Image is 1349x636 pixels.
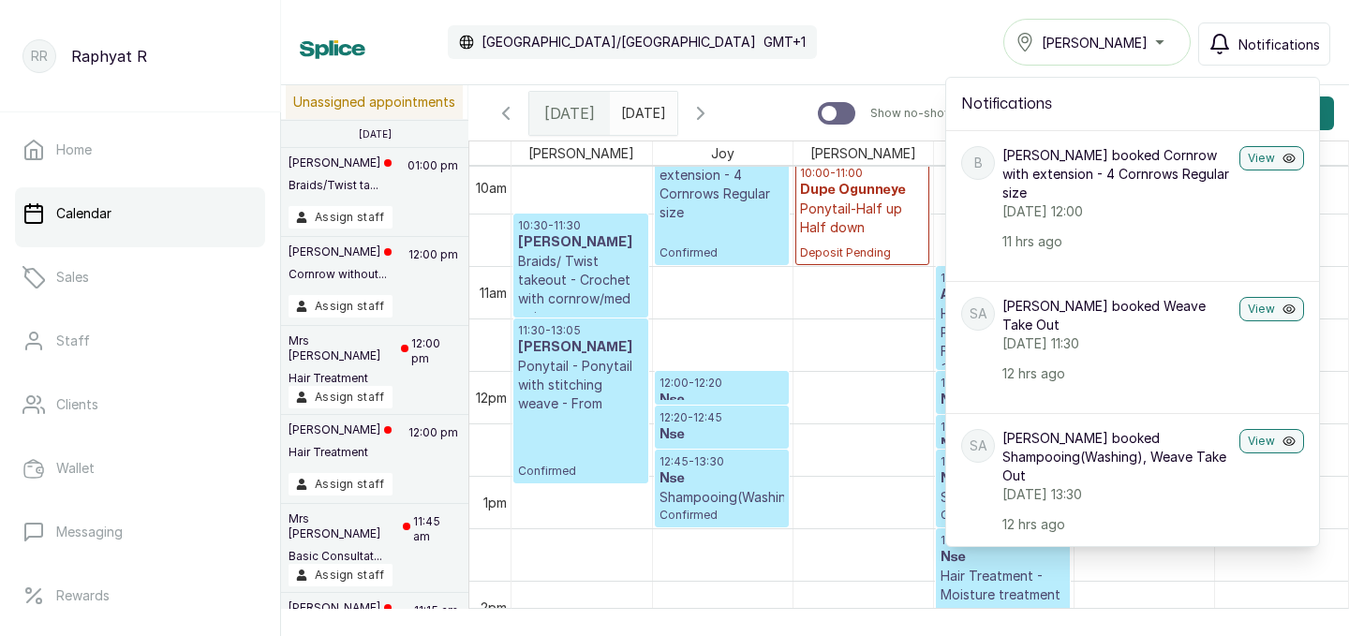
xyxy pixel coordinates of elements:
p: 12:00 pm [406,244,461,295]
p: RR [31,47,48,66]
p: 13:30 - 14:30 [941,533,1065,548]
p: Hair Treatment - Protein treatment - From [941,304,1065,361]
p: [PERSON_NAME] [289,155,392,170]
p: 12:00 - 12:20 [660,376,784,391]
span: Confirmed [941,508,1065,523]
p: SA [970,304,987,323]
p: Braids/Twist ta... [289,178,392,193]
p: Cornrow with extension - 4 Cornrows Regular size [660,147,784,222]
div: 11am [476,283,511,303]
h3: Nse [941,469,1065,488]
button: [PERSON_NAME] [1003,19,1191,66]
p: SA [970,436,987,455]
p: [PERSON_NAME] [289,600,392,615]
h3: Nse [941,391,1065,409]
p: [PERSON_NAME] booked Weave Take Out [1002,297,1232,334]
a: Wallet [15,442,265,495]
button: Assign staff [289,295,393,318]
p: [DATE] 11:30 [1002,334,1232,353]
p: Unassigned appointments [286,85,463,119]
p: Calendar [56,204,111,223]
h2: Notifications [961,93,1304,115]
p: [PERSON_NAME] [289,244,392,259]
p: Cornrow without... [289,267,392,282]
button: View [1239,429,1304,453]
p: [DATE] 13:30 [1002,485,1232,504]
p: [DATE] [359,128,392,140]
p: 12:25 - 12:45 [941,420,1065,435]
p: [PERSON_NAME] [289,422,392,437]
p: Braids/ Twist takeout - Crochet with cornrow/med twist [518,252,644,327]
p: Staff [56,332,90,350]
p: 12 hrs ago [1002,515,1232,534]
span: [PERSON_NAME] [1042,33,1148,52]
button: Assign staff [289,206,393,229]
p: Basic Consultat... [289,549,410,564]
p: Shampooing(Washing) [941,488,1065,507]
p: Home [56,141,92,159]
button: Assign staff [289,564,393,586]
p: Clients [56,395,98,414]
p: Rewards [56,586,110,605]
p: Mrs [PERSON_NAME] [289,511,410,541]
p: 11:45 am [410,511,461,564]
p: Ponytail-Half up Half down [800,200,925,237]
p: Sales [56,268,89,287]
h3: Nse [660,391,784,409]
button: Assign staff [289,386,393,408]
a: Rewards [15,569,265,622]
p: Show no-show/cancelled [870,106,1010,121]
p: 10:30 - 11:30 [518,218,644,233]
a: Home [15,124,265,176]
div: 12pm [472,388,511,407]
span: [PERSON_NAME] [807,141,920,165]
p: Hair Treatment - Moisture treatment [941,567,1065,604]
p: 12:45 - 13:30 [941,454,1065,469]
p: Hair Treatment [289,445,392,460]
p: 11:00 - 12:00 [941,271,1065,286]
h3: Abisola O [941,286,1065,304]
span: [PERSON_NAME] [525,141,638,165]
p: 12:20 - 12:45 [660,410,784,425]
h3: Nse [941,548,1065,567]
h3: Dupe Ogunneye [800,181,925,200]
button: Assign staff [289,473,393,495]
span: [DATE] [544,102,595,125]
h3: [PERSON_NAME] [518,233,644,252]
p: 12:00 - 12:25 [941,376,1065,391]
div: 2pm [477,598,511,617]
button: Notifications [1198,22,1330,66]
p: Messaging [56,523,123,541]
span: Deposit Pending [800,245,925,260]
p: 11 hrs ago [1002,232,1232,251]
div: 10am [472,178,511,198]
p: 12:00 pm [408,333,461,386]
p: Shampooing(Washing) [660,488,784,507]
p: 11:30 - 13:05 [518,323,644,338]
a: Sales [15,251,265,303]
button: View [1239,297,1304,321]
div: [DATE] [529,92,610,135]
a: Messaging [15,506,265,558]
span: Confirmed [518,464,644,479]
h3: Nse [660,425,784,444]
p: [PERSON_NAME] booked Shampooing(Washing), Weave Take Out [1002,429,1232,485]
a: Calendar [15,187,265,240]
p: GMT+1 [763,33,806,52]
p: [PERSON_NAME] booked Cornrow with extension - 4 Cornrows Regular size [1002,146,1232,202]
p: Hair Treatment [289,371,408,386]
h3: Nse [660,469,784,488]
p: [GEOGRAPHIC_DATA]/[GEOGRAPHIC_DATA] [482,33,756,52]
p: [DATE] 12:00 [1002,202,1232,221]
p: Wallet [56,459,95,478]
p: 10:00 - 11:00 [800,166,925,181]
span: Confirmed [941,361,1065,376]
p: Ponytail - Ponytail with stitching weave - From [518,357,644,413]
h3: Nse [941,435,1065,453]
p: B [974,154,983,172]
a: Staff [15,315,265,367]
p: 12:00 pm [406,422,461,473]
a: Clients [15,378,265,431]
button: View [1239,146,1304,170]
span: Confirmed [660,245,784,260]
